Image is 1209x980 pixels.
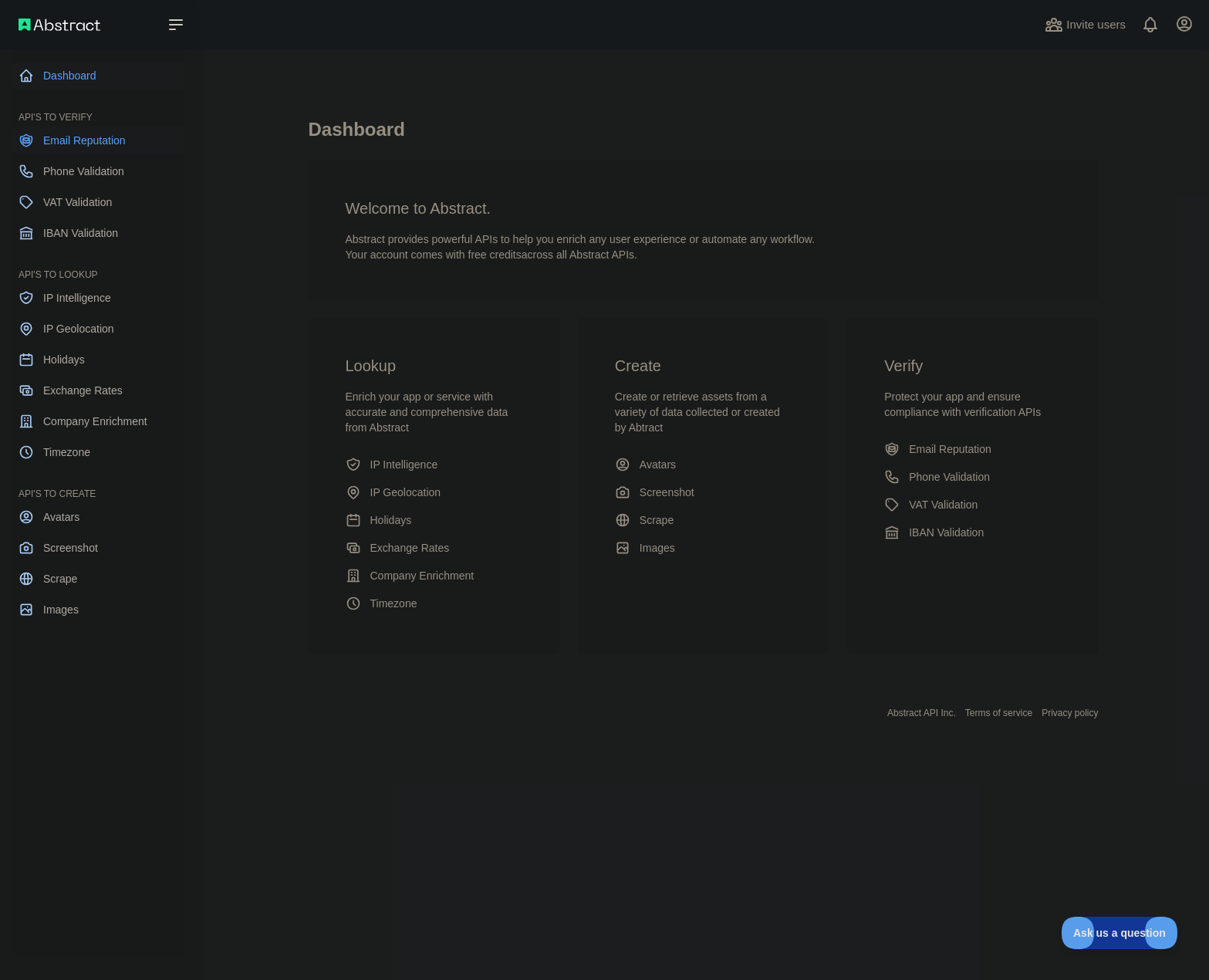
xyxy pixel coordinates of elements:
[339,506,529,534] a: Holidays
[640,540,675,556] span: Images
[884,390,1041,418] span: Protect your app and ensure compliance with verification APIs
[12,284,185,312] a: IP Intelligence
[43,133,126,148] span: Email Reputation
[309,117,1099,154] h1: Dashboard
[12,315,185,343] a: IP Geolocation
[615,390,780,434] span: Create or retrieve assets from a variety of data collected or created by Abtract
[12,346,185,373] a: Holidays
[909,441,991,457] span: Email Reputation
[370,512,412,528] span: Holidays
[12,596,185,623] a: Images
[609,506,798,534] a: Scrape
[12,503,185,531] a: Avatars
[12,219,185,247] a: IBAN Validation
[339,534,529,562] a: Exchange Rates
[1042,708,1098,718] a: Privacy policy
[346,355,522,377] h3: Lookup
[615,355,792,377] h3: Create
[12,250,185,281] div: API'S TO LOOKUP
[12,534,185,562] a: Screenshot
[884,355,1061,377] h3: Verify
[609,451,798,478] a: Avatars
[346,233,816,245] span: Abstract provides powerful APIs to help you enrich any user experience or automate any workflow.
[878,491,1067,519] a: VAT Validation
[370,457,438,472] span: IP Intelligence
[965,708,1032,718] a: Terms of service
[468,248,522,261] span: free credits
[909,525,984,540] span: IBAN Validation
[43,290,111,306] span: IP Intelligence
[370,568,474,583] span: Company Enrichment
[370,540,450,556] span: Exchange Rates
[43,321,114,336] span: IP Geolocation
[43,571,77,586] span: Scrape
[43,225,118,241] span: IBAN Validation
[43,540,98,556] span: Screenshot
[909,469,990,485] span: Phone Validation
[346,198,1062,219] h3: Welcome to Abstract.
[339,562,529,590] a: Company Enrichment
[878,435,1067,463] a: Email Reputation
[19,19,100,31] img: Abstract API
[12,93,185,123] div: API'S TO VERIFY
[12,469,185,500] div: API'S TO CREATE
[339,451,529,478] a: IP Intelligence
[1066,16,1126,34] span: Invite users
[370,485,441,500] span: IP Geolocation
[878,519,1067,546] a: IBAN Validation
[370,596,417,611] span: Timezone
[339,590,529,617] a: Timezone
[12,438,185,466] a: Timezone
[1062,917,1178,949] iframe: Toggle Customer Support
[12,127,185,154] a: Email Reputation
[887,708,956,718] a: Abstract API Inc.
[346,390,508,434] span: Enrich your app or service with accurate and comprehensive data from Abstract
[640,485,694,500] span: Screenshot
[609,534,798,562] a: Images
[346,248,637,261] span: Your account comes with across all Abstract APIs.
[640,512,674,528] span: Scrape
[878,463,1067,491] a: Phone Validation
[43,383,123,398] span: Exchange Rates
[12,157,185,185] a: Phone Validation
[43,602,79,617] span: Images
[609,478,798,506] a: Screenshot
[43,352,85,367] span: Holidays
[1042,12,1129,37] button: Invite users
[12,377,185,404] a: Exchange Rates
[12,407,185,435] a: Company Enrichment
[43,164,124,179] span: Phone Validation
[12,188,185,216] a: VAT Validation
[339,478,529,506] a: IP Geolocation
[43,509,79,525] span: Avatars
[43,414,147,429] span: Company Enrichment
[909,497,978,512] span: VAT Validation
[12,62,185,90] a: Dashboard
[12,565,185,593] a: Scrape
[43,444,90,460] span: Timezone
[43,194,112,210] span: VAT Validation
[640,457,676,472] span: Avatars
